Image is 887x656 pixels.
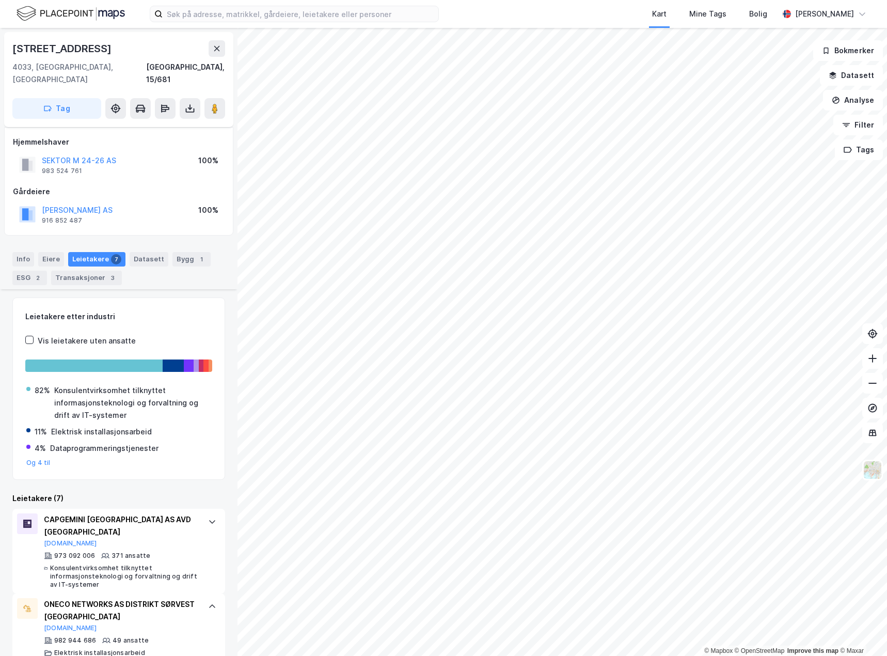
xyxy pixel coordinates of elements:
div: ONECO NETWORKS AS DISTRIKT SØRVEST [GEOGRAPHIC_DATA] [44,598,198,623]
input: Søk på adresse, matrikkel, gårdeiere, leietakere eller personer [163,6,438,22]
div: 11% [35,426,47,438]
div: Kart [652,8,667,20]
div: 4033, [GEOGRAPHIC_DATA], [GEOGRAPHIC_DATA] [12,61,146,86]
div: [STREET_ADDRESS] [12,40,114,57]
div: CAPGEMINI [GEOGRAPHIC_DATA] AS AVD [GEOGRAPHIC_DATA] [44,513,198,538]
div: 7 [111,254,121,264]
div: 982 944 686 [54,636,96,645]
div: Leietakere [68,252,125,267]
div: 2 [33,273,43,283]
div: Info [12,252,34,267]
button: Bokmerker [813,40,883,61]
a: OpenStreetMap [735,647,785,654]
div: 371 ansatte [112,552,150,560]
div: Bygg [172,252,211,267]
a: Mapbox [704,647,733,654]
button: Analyse [823,90,883,111]
div: 1 [196,254,207,264]
div: 916 852 487 [42,216,82,225]
div: Mine Tags [689,8,726,20]
div: 49 ansatte [113,636,149,645]
button: [DOMAIN_NAME] [44,539,97,548]
div: 82% [35,384,50,397]
div: Konsulentvirksomhet tilknyttet informasjonsteknologi og forvaltning og drift av IT-systemer [50,564,198,589]
button: Og 4 til [26,459,51,467]
div: 4% [35,442,46,455]
div: 983 524 761 [42,167,82,175]
button: [DOMAIN_NAME] [44,624,97,632]
div: 100% [198,154,218,167]
div: Dataprogrammeringstjenester [50,442,159,455]
div: [PERSON_NAME] [795,8,854,20]
img: Z [863,460,882,480]
div: Vis leietakere uten ansatte [38,335,136,347]
div: Gårdeiere [13,185,225,198]
a: Improve this map [787,647,838,654]
div: Elektrisk installasjonsarbeid [51,426,152,438]
div: 973 092 006 [54,552,95,560]
div: 100% [198,204,218,216]
button: Filter [833,115,883,135]
button: Tag [12,98,101,119]
div: Leietakere (7) [12,492,225,505]
button: Tags [835,139,883,160]
div: Datasett [130,252,168,267]
div: Hjemmelshaver [13,136,225,148]
button: Datasett [820,65,883,86]
div: Kontrollprogram for chat [835,606,887,656]
div: 3 [107,273,118,283]
div: [GEOGRAPHIC_DATA], 15/681 [146,61,225,86]
div: Konsulentvirksomhet tilknyttet informasjonsteknologi og forvaltning og drift av IT-systemer [54,384,211,421]
div: Eiere [38,252,64,267]
img: logo.f888ab2527a4732fd821a326f86c7f29.svg [17,5,125,23]
div: Leietakere etter industri [25,310,212,323]
iframe: Chat Widget [835,606,887,656]
div: Transaksjoner [51,271,122,285]
div: ESG [12,271,47,285]
div: Bolig [749,8,767,20]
